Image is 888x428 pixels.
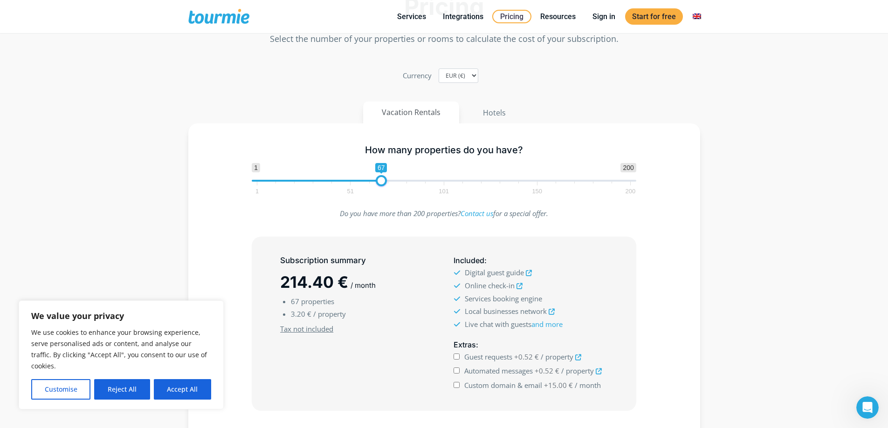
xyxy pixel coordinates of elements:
[620,163,636,172] span: 200
[530,189,544,193] span: 150
[625,8,683,25] a: Start for free
[375,163,387,172] span: 67
[154,379,211,400] button: Accept All
[31,379,90,400] button: Customise
[252,144,636,156] h5: How many properties do you have?
[465,306,547,316] span: Local businesses network
[535,366,559,375] span: +0.52 €
[390,11,433,22] a: Services
[533,11,583,22] a: Resources
[531,319,563,329] a: and more
[31,327,211,372] p: We use cookies to enhance your browsing experience, serve personalised ads or content, and analys...
[280,272,348,292] span: 214.40 €
[346,189,355,193] span: 51
[188,33,700,45] p: Select the number of your properties or rooms to calculate the cost of your subscription.
[465,319,563,329] span: Live chat with guests
[252,163,260,172] span: 1
[585,11,622,22] a: Sign in
[464,366,533,375] span: Automated messages
[437,189,450,193] span: 101
[465,281,515,290] span: Online check-in
[461,209,493,218] a: Contact us
[454,339,607,351] h5: :
[686,11,708,22] a: Switch to
[624,189,637,193] span: 200
[541,352,573,361] span: / property
[351,281,376,290] span: / month
[280,324,333,333] u: Tax not included
[464,352,512,361] span: Guest requests
[454,255,607,266] h5: :
[544,380,573,390] span: +15.00 €
[561,366,594,375] span: / property
[280,255,434,266] h5: Subscription summary
[454,340,476,349] span: Extras
[464,380,542,390] span: Custom domain & email
[514,352,539,361] span: +0.52 €
[492,10,531,23] a: Pricing
[254,189,260,193] span: 1
[291,297,299,306] span: 67
[31,310,211,321] p: We value your privacy
[313,309,346,319] span: / property
[363,102,459,123] button: Vacation Rentals
[465,294,542,303] span: Services booking engine
[575,380,601,390] span: / month
[403,69,432,82] label: Currency
[454,256,484,265] span: Included
[436,11,490,22] a: Integrations
[301,297,334,306] span: properties
[856,396,879,419] iframe: Intercom live chat
[291,309,311,319] span: 3.20 €
[252,207,636,220] p: Do you have more than 200 properties? for a special offer.
[94,379,150,400] button: Reject All
[465,268,524,277] span: Digital guest guide
[464,102,525,124] button: Hotels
